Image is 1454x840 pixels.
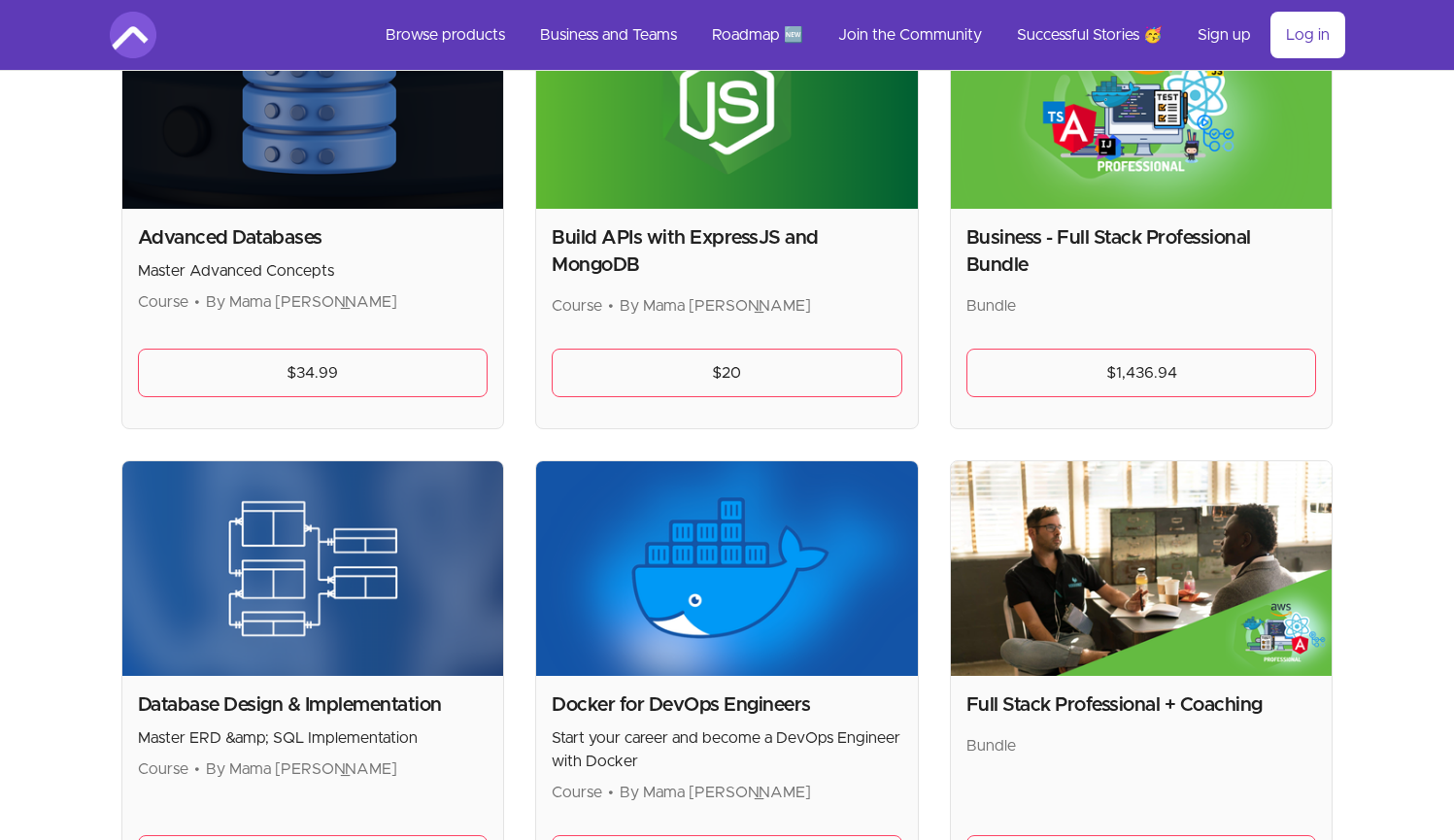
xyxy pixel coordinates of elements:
[552,224,902,279] h2: Build APIs with ExpressJS and MongoDB
[552,349,902,397] a: $20
[138,691,489,719] h2: Database Design & Implementation
[620,298,811,314] span: By Mama [PERSON_NAME]
[536,461,918,676] img: Product image for Docker for DevOps Engineers
[823,12,998,58] a: Join the Community
[370,12,1345,58] nav: Main
[1270,12,1345,58] a: Log in
[552,691,902,719] h2: Docker for DevOps Engineers
[552,298,602,314] span: Course
[966,298,1016,314] span: Bundle
[966,691,1317,719] h2: Full Stack Professional + Coaching
[138,294,188,310] span: Course
[620,785,811,800] span: By Mama [PERSON_NAME]
[951,461,1333,676] img: Product image for Full Stack Professional + Coaching
[138,349,489,397] a: $34.99
[110,12,156,58] img: Amigoscode logo
[370,12,521,58] a: Browse products
[552,785,602,800] span: Course
[194,294,200,310] span: •
[966,738,1016,754] span: Bundle
[138,259,489,283] p: Master Advanced Concepts
[966,224,1317,279] h2: Business - Full Stack Professional Bundle
[138,761,188,777] span: Course
[696,12,819,58] a: Roadmap 🆕
[608,785,614,800] span: •
[524,12,693,58] a: Business and Teams
[1001,12,1178,58] a: Successful Stories 🥳
[206,761,397,777] span: By Mama [PERSON_NAME]
[138,224,489,252] h2: Advanced Databases
[966,349,1317,397] a: $1,436.94
[206,294,397,310] span: By Mama [PERSON_NAME]
[122,461,504,676] img: Product image for Database Design & Implementation
[194,761,200,777] span: •
[138,726,489,750] p: Master ERD &amp; SQL Implementation
[608,298,614,314] span: •
[552,726,902,773] p: Start your career and become a DevOps Engineer with Docker
[1182,12,1267,58] a: Sign up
